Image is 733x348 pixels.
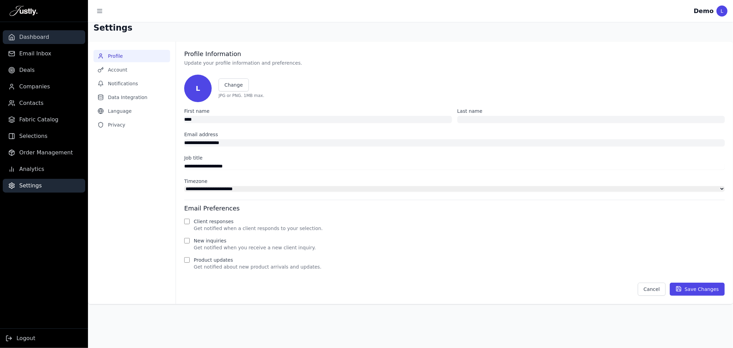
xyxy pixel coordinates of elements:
p: JPG or PNG. 1MB max. [219,93,264,98]
button: Notifications [93,77,170,90]
p: Get notified when you receive a new client inquiry. [194,244,316,251]
span: Fabric Catalog [19,116,58,124]
button: Account [93,64,170,76]
div: Demo [694,6,714,16]
a: Order Management [3,146,85,160]
a: Dashboard [3,30,85,44]
button: Toggle sidebar [93,5,106,17]
span: Analytics [19,165,44,173]
button: Logout [5,334,35,342]
button: Language [93,105,170,117]
a: Selections [3,129,85,143]
p: Get notified about new product arrivals and updates. [194,263,322,270]
label: Client responses [194,219,234,224]
a: Deals [3,63,85,77]
label: Product updates [194,257,233,263]
span: Settings [19,182,42,190]
span: Dashboard [19,33,49,41]
button: Privacy [93,119,170,131]
button: Change [219,78,249,91]
label: New inquiries [194,238,226,243]
p: Get notified when a client responds to your selection. [194,225,323,232]
h3: Email Preferences [184,204,725,213]
label: Job title [184,154,725,161]
a: Contacts [3,96,85,110]
span: Email Inbox [19,50,51,58]
a: Email Inbox [3,47,85,61]
label: Email address [184,131,725,138]
button: Save Changes [670,283,725,296]
h3: Profile Information [184,50,725,58]
span: Companies [19,83,50,91]
img: Justly Logo [10,6,37,17]
a: Analytics [3,162,85,176]
label: First name [184,108,452,115]
label: Last name [457,108,725,115]
a: Companies [3,80,85,94]
span: Selections [19,132,47,140]
a: Fabric Catalog [3,113,85,127]
div: L [717,6,728,17]
button: Profile [93,50,170,62]
a: Settings [3,179,85,193]
div: L [184,75,212,102]
button: Data Integration [93,91,170,104]
p: Update your profile information and preferences. [184,59,725,66]
button: Cancel [638,283,666,296]
h1: Settings [93,22,132,33]
span: Contacts [19,99,44,107]
span: Logout [16,334,35,342]
span: Order Management [19,149,73,157]
span: Deals [19,66,35,74]
label: Timezone [184,178,725,185]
